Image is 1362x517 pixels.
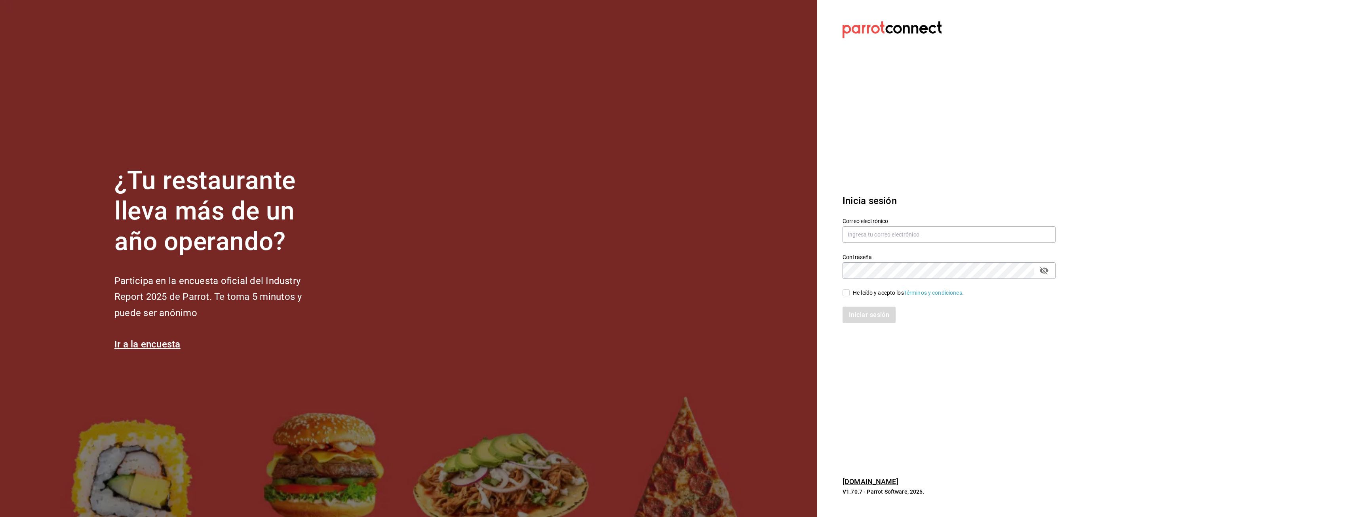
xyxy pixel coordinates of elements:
[843,226,1056,243] input: Ingresa tu correo electrónico
[843,218,1056,224] label: Correo electrónico
[853,289,964,297] div: He leído y acepto los
[114,273,328,321] h2: Participa en la encuesta oficial del Industry Report 2025 de Parrot. Te toma 5 minutos y puede se...
[843,488,1056,496] p: V1.70.7 - Parrot Software, 2025.
[843,477,898,486] a: [DOMAIN_NAME]
[904,290,964,296] a: Términos y condiciones.
[114,166,328,257] h1: ¿Tu restaurante lleva más de un año operando?
[114,339,181,350] a: Ir a la encuesta
[1037,264,1051,277] button: passwordField
[843,254,1056,260] label: Contraseña
[843,194,1056,208] h3: Inicia sesión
